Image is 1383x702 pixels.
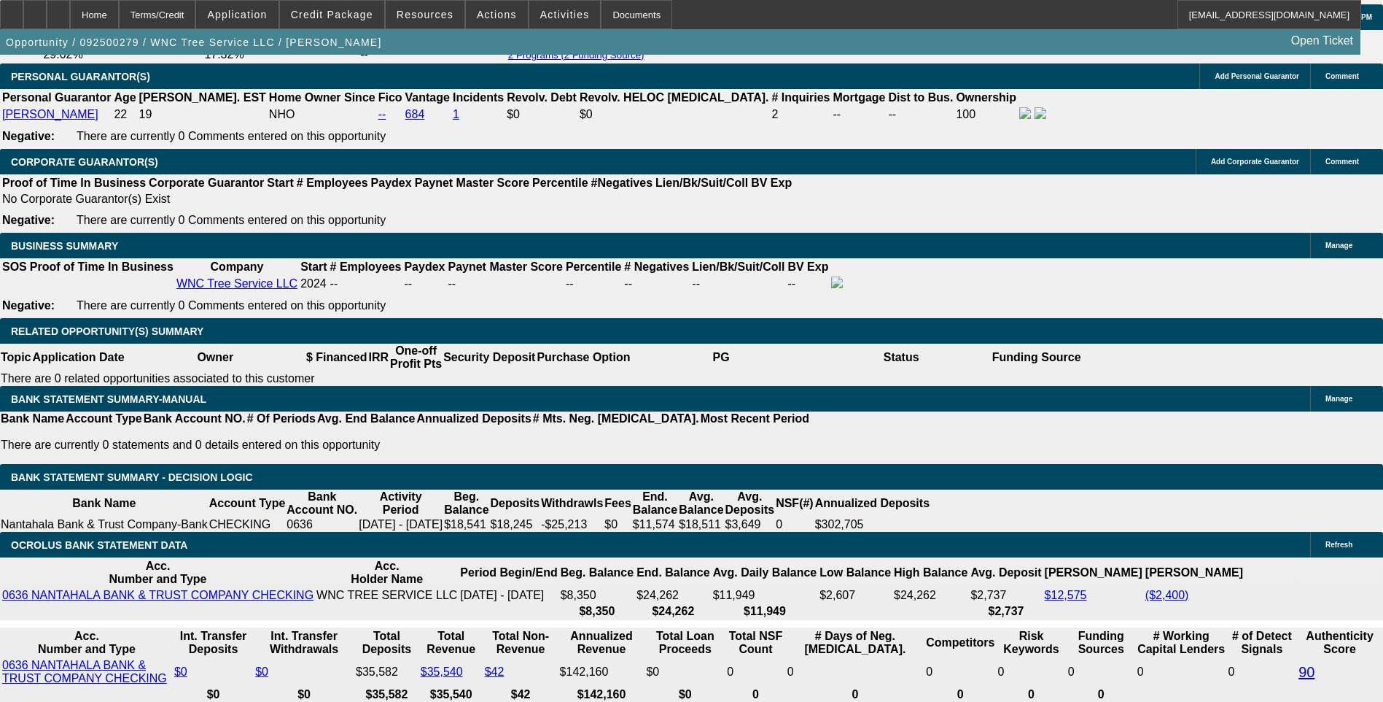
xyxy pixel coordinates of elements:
[448,261,562,273] b: Paynet Master Score
[484,687,558,702] th: $42
[280,1,384,28] button: Credit Package
[355,687,418,702] th: $35,582
[359,47,502,62] td: --
[560,559,634,587] th: Beg. Balance
[787,261,828,273] b: BV Exp
[420,629,483,657] th: Total Revenue
[992,344,1082,371] th: Funding Source
[466,1,528,28] button: Actions
[540,490,604,517] th: Withdrawls
[970,559,1042,587] th: Avg. Deposit
[700,412,810,426] th: Most Recent Period
[1145,559,1244,587] th: [PERSON_NAME]
[532,177,588,189] b: Percentile
[11,393,206,405] span: BANK STATEMENT SUMMARY-MANUAL
[997,687,1065,702] th: 0
[787,629,924,657] th: # Days of Neg. [MEDICAL_DATA].
[726,629,784,657] th: Sum of the Total NSF Count and Total Overdraft Fee Count from Ocrolus
[787,687,924,702] th: 0
[316,588,458,603] td: WNC TREE SERVICE LLC
[1298,629,1382,657] th: Authenticity Score
[443,517,489,532] td: $18,541
[367,344,389,371] th: IRR
[1211,158,1299,166] span: Add Corporate Guarantor
[997,658,1065,686] td: 0
[712,588,818,603] td: $11,949
[443,490,489,517] th: Beg. Balance
[925,629,995,657] th: Competitors
[1067,658,1135,686] td: 0
[925,687,995,702] th: 0
[566,277,621,290] div: --
[1,439,809,452] p: There are currently 0 statements and 0 details entered on this opportunity
[1325,395,1352,403] span: Manage
[29,260,174,274] th: Proof of Time In Business
[712,604,818,619] th: $11,949
[507,91,577,104] b: Revolv. Debt
[655,177,748,189] b: Lien/Bk/Suit/Coll
[291,9,373,20] span: Credit Package
[540,9,590,20] span: Activities
[11,325,203,337] span: RELATED OPPORTUNITY(S) SUMMARY
[421,666,463,678] a: $35,540
[678,517,724,532] td: $18,511
[831,277,843,288] img: facebook-icon.png
[484,629,558,657] th: Total Non-Revenue
[580,91,769,104] b: Revolv. HELOC [MEDICAL_DATA].
[371,177,412,189] b: Paydex
[1325,541,1352,549] span: Refresh
[209,490,287,517] th: Account Type
[645,629,725,657] th: Total Loan Proceeds
[415,177,529,189] b: Paynet Master Score
[246,412,316,426] th: # Of Periods
[604,517,631,532] td: $0
[77,299,386,312] span: There are currently 0 Comments entered on this opportunity
[970,604,1042,619] th: $2,737
[2,108,98,120] a: [PERSON_NAME]
[300,261,327,273] b: Start
[268,107,376,123] td: NHO
[77,130,386,142] span: There are currently 0 Comments entered on this opportunity
[1,192,798,207] td: No Corporate Guarantor(s) Exist
[174,687,253,702] th: $0
[1137,629,1226,657] th: # Working Capital Lenders
[2,91,111,104] b: Personal Guarantor
[65,412,143,426] th: Account Type
[448,277,562,290] div: --
[207,9,267,20] span: Application
[678,490,724,517] th: Avg. Balance
[712,559,818,587] th: Avg. Daily Balance
[645,687,725,702] th: $0
[726,687,784,702] th: 0
[397,9,453,20] span: Resources
[330,277,338,290] span: --
[11,471,253,483] span: Bank Statement Summary - Decision Logic
[405,108,425,120] a: 684
[209,517,287,532] td: CHECKING
[1044,559,1143,587] th: [PERSON_NAME]
[888,107,954,123] td: --
[1,559,314,587] th: Acc. Number and Type
[814,490,930,517] th: Annualized Deposits
[636,559,710,587] th: End. Balance
[420,687,483,702] th: $35,540
[1325,242,1352,250] span: Manage
[316,412,416,426] th: Avg. End Balance
[386,1,464,28] button: Resources
[77,214,386,226] span: There are currently 0 Comments entered on this opportunity
[453,91,504,104] b: Incidents
[477,9,517,20] span: Actions
[624,277,689,290] div: --
[139,91,266,104] b: [PERSON_NAME]. EST
[2,214,55,226] b: Negative:
[403,276,445,292] td: --
[889,91,954,104] b: Dist to Bus.
[11,240,118,252] span: BUSINESS SUMMARY
[443,344,536,371] th: Security Deposit
[1228,629,1297,657] th: # of Detect Signals
[143,412,246,426] th: Bank Account NO.
[405,91,450,104] b: Vantage
[211,261,264,273] b: Company
[316,559,458,587] th: Acc. Holder Name
[378,108,386,120] a: --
